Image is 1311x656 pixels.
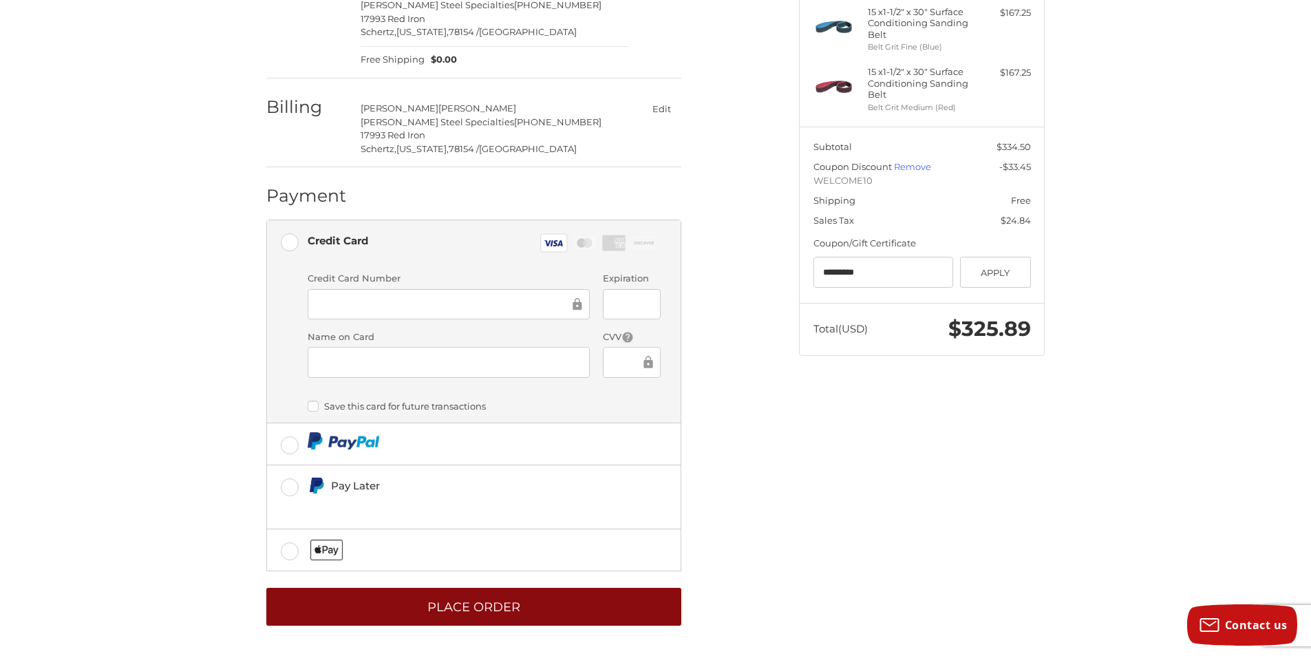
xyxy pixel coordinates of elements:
span: 78154 / [449,26,479,37]
span: WELCOME10 [813,174,1031,188]
span: $334.50 [996,141,1031,152]
span: Free Shipping [361,53,425,67]
img: PayPal icon [308,432,380,449]
a: Remove [894,161,931,172]
img: Applepay icon [310,540,343,560]
button: Apply [960,257,1031,288]
span: $0.00 [425,53,458,67]
span: [PERSON_NAME] [361,103,438,114]
li: Belt Grit Fine (Blue) [868,41,973,53]
span: [PERSON_NAME] Steel Specialties [361,116,514,127]
label: Name on Card [308,330,590,344]
label: Credit Card Number [308,272,590,286]
span: Contact us [1225,617,1288,633]
span: $24.84 [1001,215,1031,226]
input: Gift Certificate or Coupon Code [813,257,954,288]
iframe: Secure Credit Card Frame - Credit Card Number [317,296,570,312]
div: Pay Later [331,474,586,497]
span: Schertz, [361,143,396,154]
div: Coupon/Gift Certificate [813,237,1031,251]
button: Edit [641,98,681,118]
div: $167.25 [977,66,1031,80]
span: Shipping [813,195,855,206]
h4: 15 x 1-1/2" x 30" Surface Conditioning Sanding Belt [868,6,973,40]
iframe: Secure Credit Card Frame - Cardholder Name [317,355,580,370]
h4: 15 x 1-1/2" x 30" Surface Conditioning Sanding Belt [868,66,973,100]
span: $325.89 [948,316,1031,341]
label: CVV [603,330,660,344]
span: 17993 Red Iron [361,13,425,24]
span: 78154 / [449,143,479,154]
span: Total (USD) [813,322,868,335]
span: -$33.45 [999,161,1031,172]
span: [PHONE_NUMBER] [514,116,601,127]
button: Place Order [266,588,681,626]
iframe: Secure Credit Card Frame - CVV [612,355,640,370]
h2: Payment [266,185,347,207]
span: Schertz, [361,26,396,37]
span: [GEOGRAPHIC_DATA] [479,143,577,154]
span: Sales Tax [813,215,854,226]
span: [US_STATE], [396,143,449,154]
span: [US_STATE], [396,26,449,37]
span: Free [1011,195,1031,206]
li: Belt Grit Medium (Red) [868,102,973,114]
h2: Billing [266,96,347,118]
img: Pay Later icon [308,477,325,494]
button: Contact us [1187,604,1297,646]
span: [PERSON_NAME] [438,103,516,114]
div: Credit Card [308,229,368,252]
span: Coupon Discount [813,161,894,172]
div: $167.25 [977,6,1031,20]
span: [GEOGRAPHIC_DATA] [479,26,577,37]
iframe: Secure Credit Card Frame - Expiration Date [612,296,650,312]
label: Expiration [603,272,660,286]
iframe: PayPal Message 2 [308,500,587,512]
span: 17993 Red Iron [361,129,425,140]
label: Save this card for future transactions [308,401,661,412]
span: Subtotal [813,141,852,152]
